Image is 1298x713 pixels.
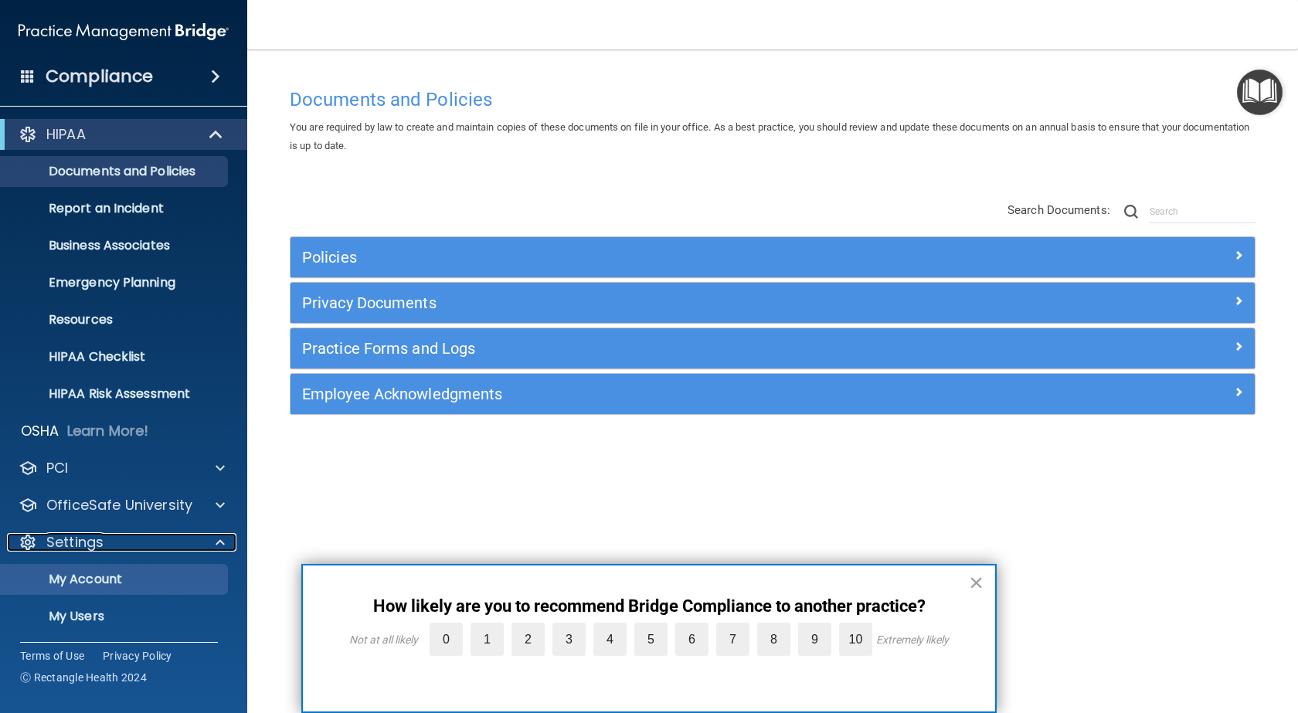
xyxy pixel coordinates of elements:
[876,633,949,646] div: Extremely likely
[20,670,147,685] span: Ⓒ Rectangle Health 2024
[20,648,84,664] a: Terms of Use
[10,312,221,328] p: Resources
[103,648,172,664] a: Privacy Policy
[67,422,149,440] p: Learn More!
[290,90,1256,110] h4: Documents and Policies
[10,386,221,402] p: HIPAA Risk Assessment
[46,125,86,144] p: HIPAA
[1124,205,1138,219] img: ic-search.3b580494.png
[511,623,545,656] label: 2
[675,623,708,656] label: 6
[302,294,1002,311] h5: Privacy Documents
[46,496,192,514] p: OfficeSafe University
[716,623,749,656] label: 7
[1237,70,1283,115] button: Open Resource Center
[969,570,984,595] button: Close
[349,633,418,646] div: Not at all likely
[46,459,68,477] p: PCI
[302,385,1002,402] h5: Employee Acknowledgments
[1031,603,1279,665] iframe: Drift Widget Chat Controller
[10,238,221,253] p: Business Associates
[10,164,221,179] p: Documents and Policies
[10,609,221,624] p: My Users
[798,623,831,656] label: 9
[1150,200,1256,223] input: Search
[593,623,627,656] label: 4
[757,623,790,656] label: 8
[334,596,964,616] p: How likely are you to recommend Bridge Compliance to another practice?
[634,623,668,656] label: 5
[46,533,104,552] p: Settings
[10,349,221,365] p: HIPAA Checklist
[21,422,59,440] p: OSHA
[10,572,221,587] p: My Account
[302,249,1002,266] h5: Policies
[10,201,221,216] p: Report an Incident
[10,275,221,290] p: Emergency Planning
[430,623,463,656] label: 0
[46,66,153,87] h4: Compliance
[471,623,504,656] label: 1
[839,623,872,656] label: 10
[19,16,229,47] img: PMB logo
[1007,203,1110,217] span: Search Documents:
[552,623,586,656] label: 3
[290,121,1249,151] span: You are required by law to create and maintain copies of these documents on file in your office. ...
[302,340,1002,357] h5: Practice Forms and Logs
